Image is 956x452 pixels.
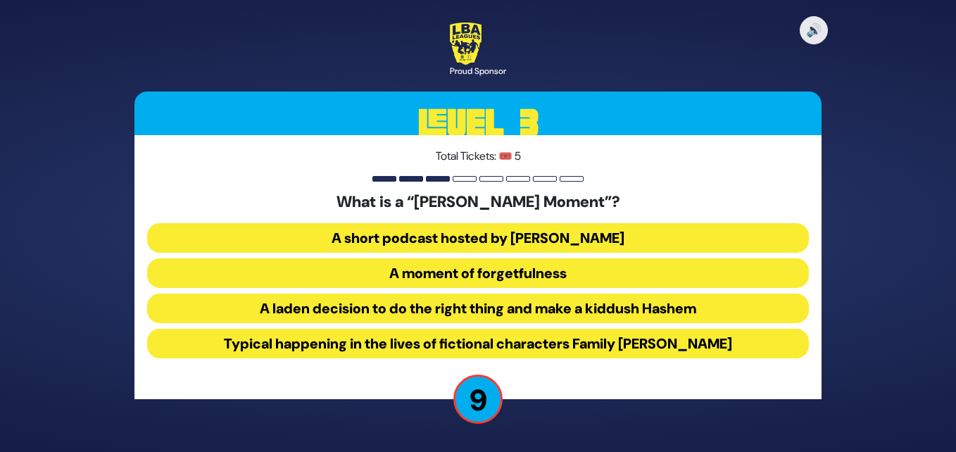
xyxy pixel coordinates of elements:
button: 🔊 [800,16,828,44]
img: LBA [450,23,482,65]
p: 9 [453,375,503,424]
button: A moment of forgetfulness [147,258,809,288]
button: A laden decision to do the right thing and make a kiddush Hashem [147,294,809,323]
h5: What is a “[PERSON_NAME] Moment”? [147,193,809,211]
p: Total Tickets: 🎟️ 5 [147,148,809,165]
div: Proud Sponsor [450,65,506,77]
button: A short podcast hosted by [PERSON_NAME] [147,223,809,253]
h3: Level 3 [134,92,822,155]
button: Typical happening in the lives of fictional characters Family [PERSON_NAME] [147,329,809,358]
